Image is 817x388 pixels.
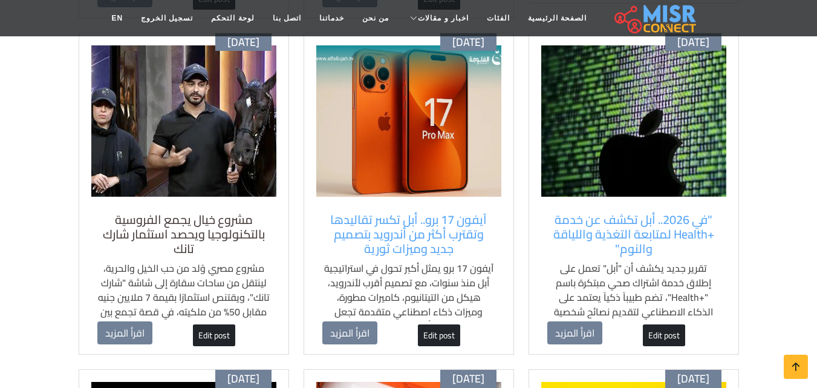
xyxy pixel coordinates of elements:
[547,261,720,348] p: تقرير جديد يكشف أن "أبل" تعمل على إطلاق خدمة اشتراك صحي مبتكرة باسم "+Health"، تضم طبيباً ذكياً ي...
[202,7,263,30] a: لوحة التحكم
[541,45,726,197] img: واجهة تطبيق "+Health" الجديد من أبل مع الطبيب الذكي ومزايا الصحة الرقمية
[452,372,484,386] span: [DATE]
[227,372,259,386] span: [DATE]
[310,7,353,30] a: خدماتنا
[353,7,398,30] a: من نحن
[478,7,519,30] a: الفئات
[614,3,695,33] img: main.misr_connect
[322,321,377,344] a: اقرأ المزيد
[547,212,720,256] a: "في 2026.. أبل تكشف عن خدمة +Health لمتابعة التغذية واللياقة والنوم"
[547,321,602,344] a: اقرأ المزيد
[322,261,495,334] p: آيفون 17 برو يمثل أكبر تحول في استراتيجية أبل منذ سنوات، مع تصميم أقرب لأندرويد، هيكل من التيتاني...
[677,36,709,49] span: [DATE]
[452,36,484,49] span: [DATE]
[97,212,270,256] a: مشروع خيال يجمع الفروسية بالتكنولوجيا ويحصد استثمار شارك تانك
[519,7,596,30] a: الصفحة الرئيسية
[264,7,310,30] a: اتصل بنا
[316,45,501,197] img: آيفون 17 برو بلون برتقالي كوني مع تصميم جديد وميزات ذكاء اصطناعي متطورة
[677,372,709,386] span: [DATE]
[102,7,132,30] a: EN
[418,324,460,346] a: Edit post
[322,212,495,256] a: آيفون 17 برو.. أبل تكسر تقاليدها وتقترب أكثر من أندرويد بتصميم جديد وميزات ثورية
[398,7,478,30] a: اخبار و مقالات
[227,36,259,49] span: [DATE]
[643,324,685,346] a: Edit post
[132,7,202,30] a: تسجيل الخروج
[97,321,152,344] a: اقرأ المزيد
[91,45,276,197] img: مشروع خيال المصري يحصل على استثمار 7 ملايين جنيه من شارك تانك لإحياء الفروسية بروح عصرية
[418,13,469,24] span: اخبار و مقالات
[193,324,235,346] a: Edit post
[97,261,270,334] p: مشروع مصري وُلد من حب الخيل والحرية، لينتقل من ساحات سقارة إلى شاشة "شارك تانك"، ويقتنص استثمارًا...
